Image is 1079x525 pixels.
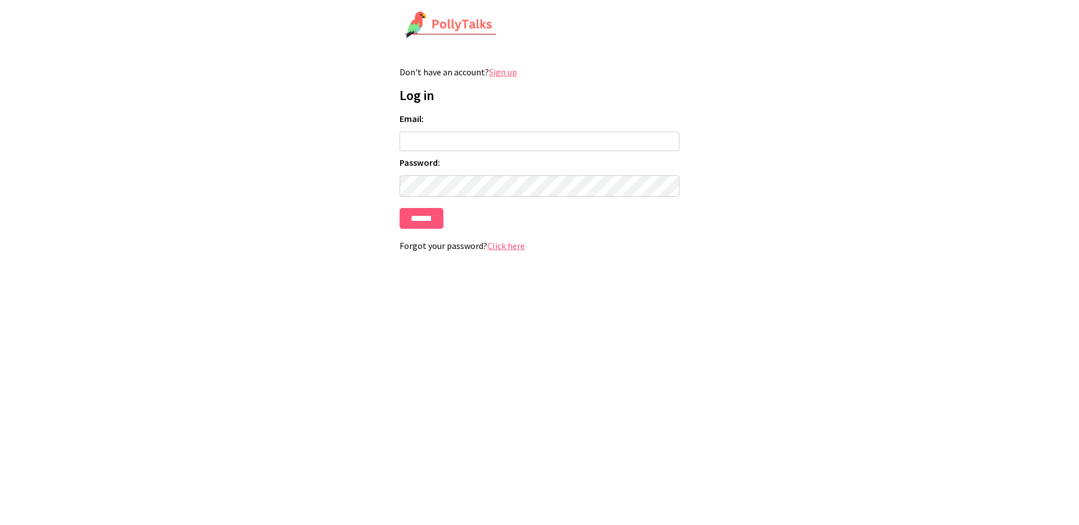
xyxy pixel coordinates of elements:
a: Click here [487,240,525,251]
p: Forgot your password? [400,240,679,251]
h1: Log in [400,87,679,104]
label: Email: [400,113,679,124]
p: Don't have an account? [400,66,679,78]
a: Sign up [489,66,517,78]
label: Password: [400,157,679,168]
img: PollyTalks Logo [405,11,497,39]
